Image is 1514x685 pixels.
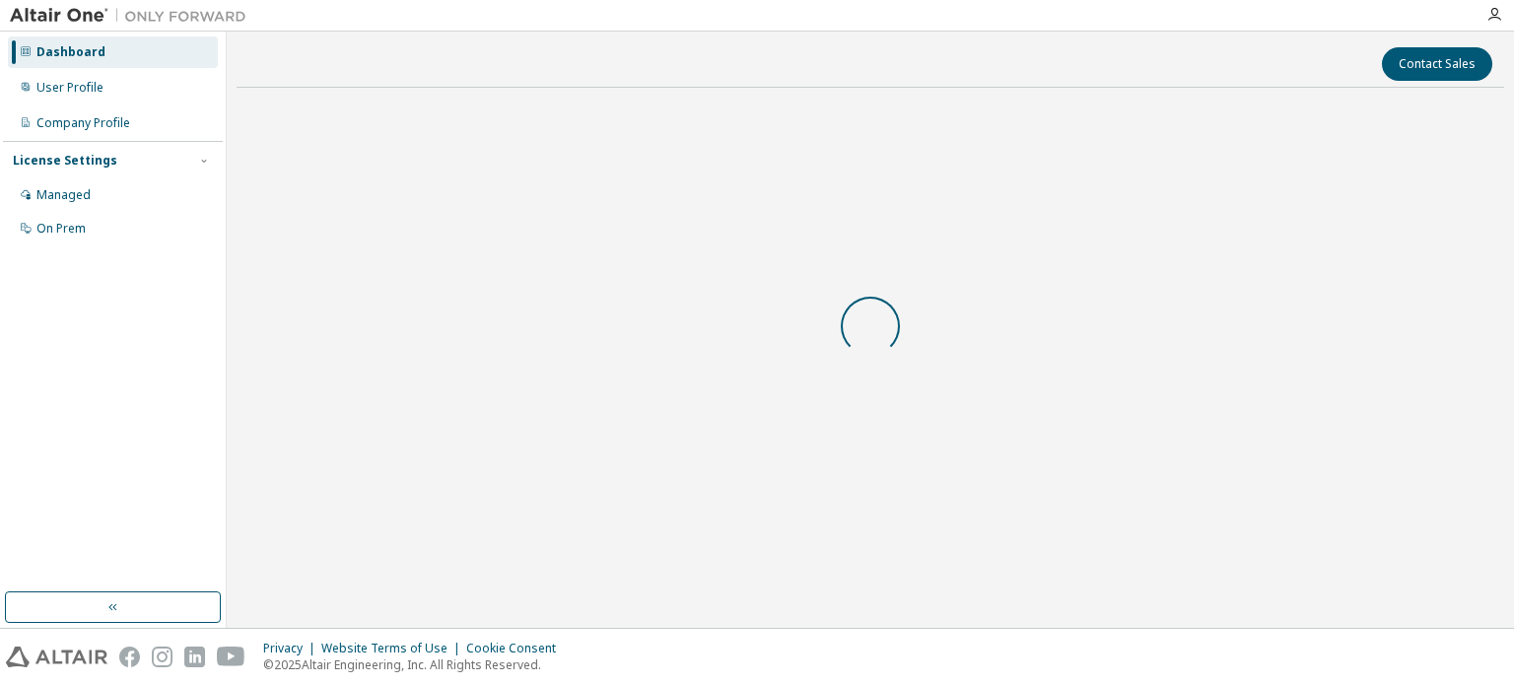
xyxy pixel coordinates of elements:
[321,641,466,656] div: Website Terms of Use
[263,656,568,673] p: © 2025 Altair Engineering, Inc. All Rights Reserved.
[36,115,130,131] div: Company Profile
[119,647,140,667] img: facebook.svg
[152,647,172,667] img: instagram.svg
[1382,47,1492,81] button: Contact Sales
[13,153,117,169] div: License Settings
[36,221,86,237] div: On Prem
[263,641,321,656] div: Privacy
[36,44,105,60] div: Dashboard
[10,6,256,26] img: Altair One
[184,647,205,667] img: linkedin.svg
[217,647,245,667] img: youtube.svg
[36,80,103,96] div: User Profile
[6,647,107,667] img: altair_logo.svg
[466,641,568,656] div: Cookie Consent
[36,187,91,203] div: Managed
